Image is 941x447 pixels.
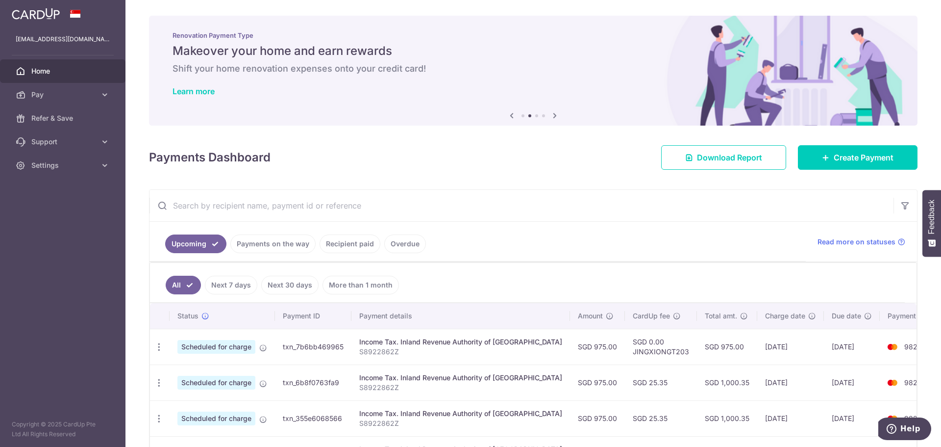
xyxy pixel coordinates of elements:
td: [DATE] [824,329,880,365]
div: Income Tax. Inland Revenue Authority of [GEOGRAPHIC_DATA] [359,409,562,419]
span: Charge date [765,311,805,321]
span: Refer & Save [31,113,96,123]
p: Renovation Payment Type [173,31,894,39]
th: Payment details [351,303,570,329]
td: SGD 975.00 [697,329,757,365]
a: Create Payment [798,145,917,170]
td: [DATE] [824,400,880,436]
td: [DATE] [757,365,824,400]
a: More than 1 month [322,276,399,294]
p: [EMAIL_ADDRESS][DOMAIN_NAME] [16,34,110,44]
th: Payment ID [275,303,351,329]
div: Income Tax. Inland Revenue Authority of [GEOGRAPHIC_DATA] [359,373,562,383]
td: SGD 25.35 [625,400,697,436]
img: Bank Card [883,377,902,389]
td: txn_6b8f0763fa9 [275,365,351,400]
td: SGD 975.00 [570,329,625,365]
td: SGD 1,000.35 [697,400,757,436]
span: Scheduled for charge [177,376,255,390]
td: SGD 975.00 [570,365,625,400]
a: All [166,276,201,294]
span: 9823 [904,342,922,351]
a: Read more on statuses [817,237,905,247]
a: Next 30 days [261,276,319,294]
span: Amount [578,311,603,321]
span: Pay [31,90,96,100]
td: [DATE] [757,329,824,365]
span: 9823 [904,378,922,387]
span: 9823 [904,414,922,422]
img: Bank Card [883,341,902,353]
a: Payments on the way [230,235,316,253]
img: Renovation banner [149,16,917,126]
span: Status [177,311,198,321]
span: Due date [832,311,861,321]
span: Scheduled for charge [177,412,255,425]
td: txn_355e6068566 [275,400,351,436]
span: Settings [31,160,96,170]
h5: Makeover your home and earn rewards [173,43,894,59]
span: Total amt. [705,311,737,321]
img: CardUp [12,8,60,20]
td: SGD 1,000.35 [697,365,757,400]
a: Download Report [661,145,786,170]
span: Support [31,137,96,147]
span: Home [31,66,96,76]
td: SGD 25.35 [625,365,697,400]
a: Next 7 days [205,276,257,294]
span: Read more on statuses [817,237,895,247]
input: Search by recipient name, payment id or reference [149,190,893,221]
iframe: Opens a widget where you can find more information [878,418,931,442]
td: txn_7b6bb469965 [275,329,351,365]
button: Feedback - Show survey [922,190,941,257]
h4: Payments Dashboard [149,149,271,166]
td: SGD 975.00 [570,400,625,436]
span: Create Payment [834,152,893,163]
p: S8922862Z [359,419,562,428]
td: [DATE] [824,365,880,400]
h6: Shift your home renovation expenses onto your credit card! [173,63,894,75]
span: Download Report [697,152,762,163]
img: Bank Card [883,413,902,424]
a: Overdue [384,235,426,253]
a: Learn more [173,86,215,96]
td: SGD 0.00 JINGXIONGT203 [625,329,697,365]
p: S8922862Z [359,347,562,357]
span: CardUp fee [633,311,670,321]
span: Scheduled for charge [177,340,255,354]
div: Income Tax. Inland Revenue Authority of [GEOGRAPHIC_DATA] [359,337,562,347]
span: Feedback [927,200,936,234]
p: S8922862Z [359,383,562,393]
a: Recipient paid [320,235,380,253]
a: Upcoming [165,235,226,253]
td: [DATE] [757,400,824,436]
